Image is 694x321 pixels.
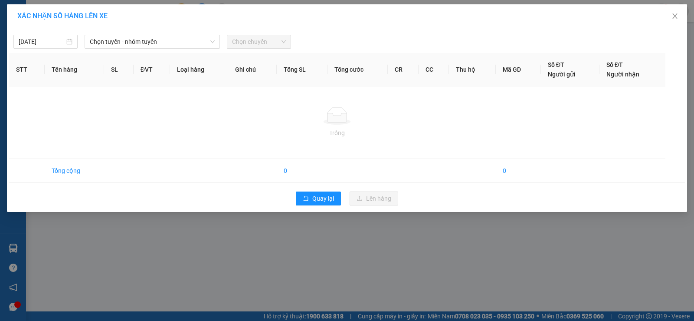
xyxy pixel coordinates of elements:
[449,53,496,86] th: Thu hộ
[90,35,215,48] span: Chọn tuyến - nhóm tuyến
[232,35,286,48] span: Chọn chuyến
[296,192,341,205] button: rollbackQuay lại
[303,195,309,202] span: rollback
[16,128,658,138] div: Trống
[277,159,327,183] td: 0
[210,39,215,44] span: down
[548,61,564,68] span: Số ĐT
[350,192,398,205] button: uploadLên hàng
[606,61,623,68] span: Số ĐT
[496,159,541,183] td: 0
[496,53,541,86] th: Mã GD
[671,13,678,20] span: close
[606,71,639,78] span: Người nhận
[45,53,105,86] th: Tên hàng
[134,53,170,86] th: ĐVT
[228,53,277,86] th: Ghi chú
[327,53,388,86] th: Tổng cước
[419,53,449,86] th: CC
[170,53,228,86] th: Loại hàng
[277,53,327,86] th: Tổng SL
[548,71,576,78] span: Người gửi
[663,4,687,29] button: Close
[19,37,65,46] input: 15/10/2025
[388,53,418,86] th: CR
[9,53,45,86] th: STT
[104,53,133,86] th: SL
[45,159,105,183] td: Tổng cộng
[17,12,108,20] span: XÁC NHẬN SỐ HÀNG LÊN XE
[312,194,334,203] span: Quay lại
